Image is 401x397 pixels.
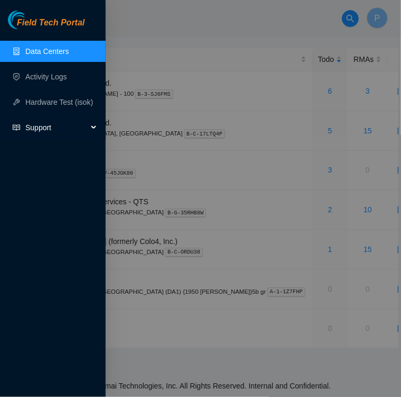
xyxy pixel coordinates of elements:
[25,117,88,138] span: Support
[13,124,20,131] span: read
[8,11,53,29] img: Akamai Technologies
[25,98,93,106] a: Hardware Test (isok)
[17,18,85,28] span: Field Tech Portal
[25,47,69,56] a: Data Centers
[25,73,67,81] a: Activity Logs
[8,19,85,33] a: Akamai TechnologiesField Tech Portal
